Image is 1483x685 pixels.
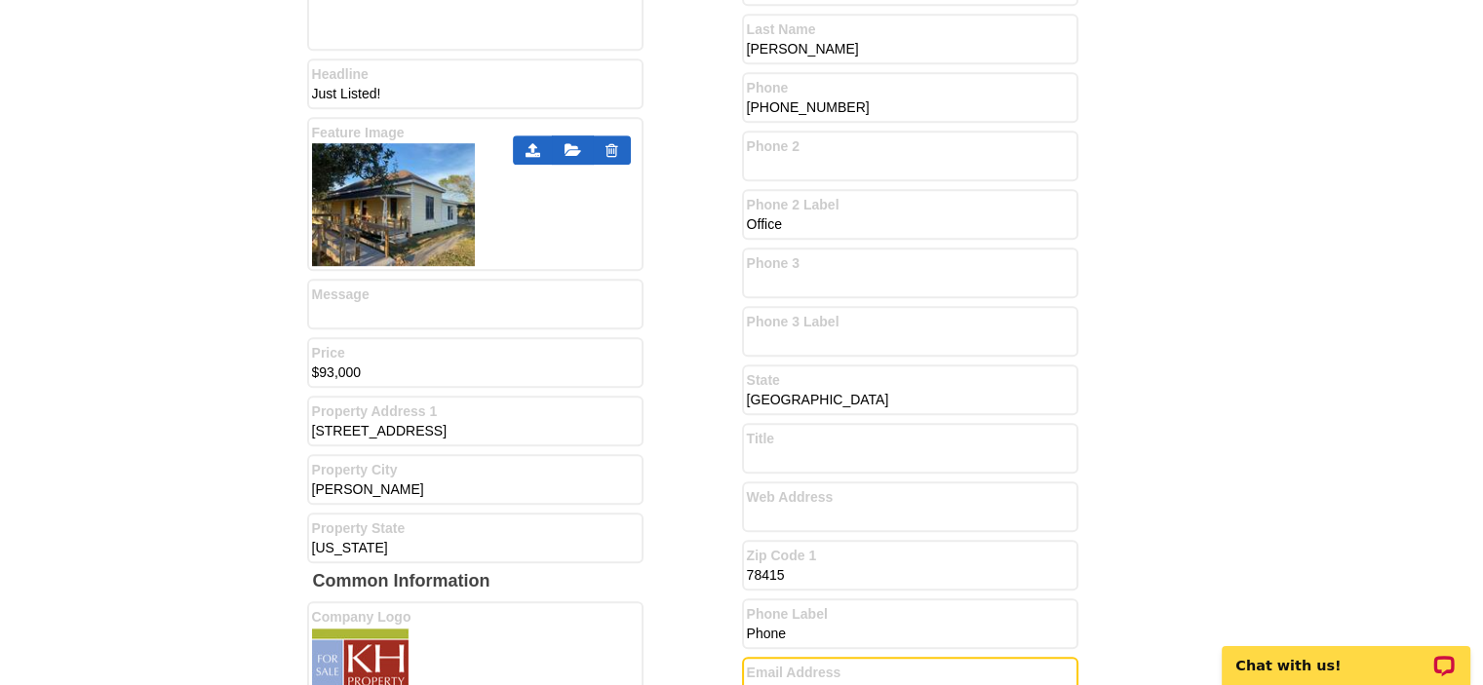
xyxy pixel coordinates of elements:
[747,78,1073,98] label: Phone
[747,663,1073,683] label: Email Address
[312,401,639,422] label: Property Address 1
[313,571,742,592] h2: Common Information
[312,285,639,305] label: Message
[312,123,639,143] label: Feature Image
[747,487,1073,508] label: Web Address
[312,64,639,85] label: Headline
[747,136,1073,157] label: Phone 2
[312,343,639,363] label: Price
[747,429,1073,449] label: Title
[747,19,1073,40] label: Last Name
[747,370,1073,391] label: State
[747,253,1073,274] label: Phone 3
[312,518,639,539] label: Property State
[1209,624,1483,685] iframe: LiveChat chat widget
[312,460,639,480] label: Property City
[312,143,476,266] img: thumb-689f45534e53f.jpg
[747,312,1073,332] label: Phone 3 Label
[747,195,1073,215] label: Phone 2 Label
[747,604,1073,625] label: Phone Label
[747,546,1073,566] label: Zip Code 1
[312,607,639,628] label: Company Logo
